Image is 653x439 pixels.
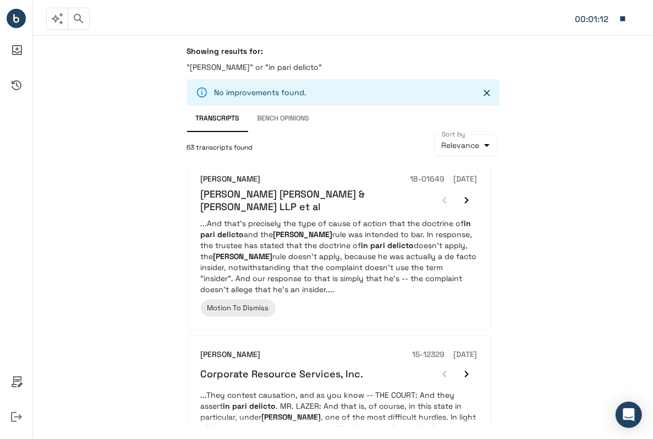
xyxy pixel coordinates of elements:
[249,106,319,132] button: Bench Opinions
[454,173,478,185] h6: [DATE]
[207,303,269,312] span: Motion To Dismiss
[187,142,253,153] span: 63 transcripts found
[213,251,273,261] em: [PERSON_NAME]
[187,62,500,73] p: "[PERSON_NAME]" or "in pari delicto"
[201,349,261,361] h6: [PERSON_NAME]
[442,129,465,139] label: Sort by
[569,7,632,30] button: Matter: 101476.0001
[223,401,276,411] em: in pari delicto
[413,349,445,361] h6: 15-12329
[575,12,613,26] div: Matter: 101476.0001
[187,46,500,56] h6: Showing results for:
[410,173,445,185] h6: 18-01649
[187,106,249,132] button: Transcripts
[215,87,307,98] p: No improvements found.
[201,173,261,185] h6: [PERSON_NAME]
[434,134,497,156] div: Relevance
[262,412,321,422] em: [PERSON_NAME]
[273,229,333,239] em: [PERSON_NAME]
[201,218,478,295] p: ...And that's precisely the type of cause of action that the doctrine of and the rule was intende...
[479,85,495,101] button: Close
[616,402,642,428] div: Open Intercom Messenger
[201,367,364,380] h6: Corporate Resource Services, Inc.
[201,188,433,213] h6: [PERSON_NAME] [PERSON_NAME] & [PERSON_NAME] LLP et al
[361,240,414,250] em: in pari delicto
[201,218,471,239] em: in pari delicto
[454,349,478,361] h6: [DATE]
